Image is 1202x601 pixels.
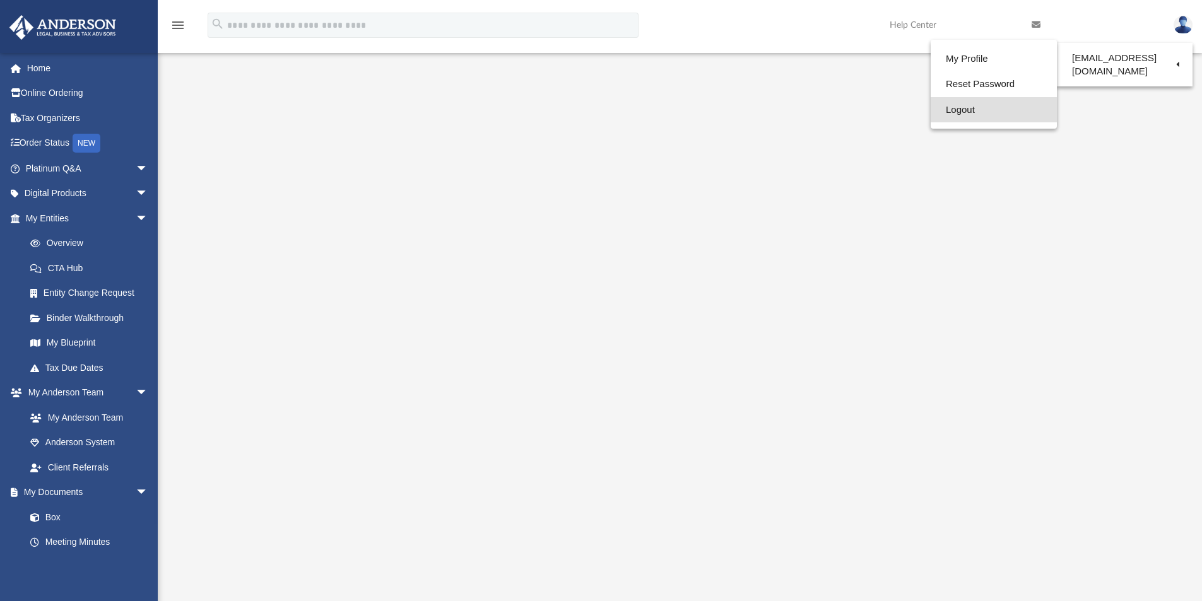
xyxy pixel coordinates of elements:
a: CTA Hub [18,255,167,281]
a: Digital Productsarrow_drop_down [9,181,167,206]
a: My Entitiesarrow_drop_down [9,206,167,231]
a: Anderson System [18,430,161,455]
a: Meeting Minutes [18,530,161,555]
span: arrow_drop_down [136,156,161,182]
a: Tax Organizers [9,105,167,131]
div: NEW [73,134,100,153]
a: Binder Walkthrough [18,305,167,330]
a: menu [170,24,186,33]
a: My Anderson Teamarrow_drop_down [9,380,161,406]
a: My Profile [931,46,1057,72]
a: My Anderson Team [18,405,155,430]
span: arrow_drop_down [136,480,161,506]
span: arrow_drop_down [136,206,161,231]
i: menu [170,18,186,33]
a: Reset Password [931,71,1057,97]
span: arrow_drop_down [136,380,161,406]
a: Home [9,55,167,81]
i: search [211,17,225,31]
a: [EMAIL_ADDRESS][DOMAIN_NAME] [1057,46,1193,83]
a: Client Referrals [18,455,161,480]
span: arrow_drop_down [136,181,161,207]
img: User Pic [1174,16,1193,34]
a: Platinum Q&Aarrow_drop_down [9,156,167,181]
a: Entity Change Request [18,281,167,306]
a: My Blueprint [18,330,161,356]
a: Forms Library [18,554,155,580]
a: Tax Due Dates [18,355,167,380]
a: Order StatusNEW [9,131,167,156]
a: Online Ordering [9,81,167,106]
a: My Documentsarrow_drop_down [9,480,161,505]
a: Overview [18,231,167,256]
img: Anderson Advisors Platinum Portal [6,15,120,40]
a: Logout [931,97,1057,123]
a: Box [18,505,155,530]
